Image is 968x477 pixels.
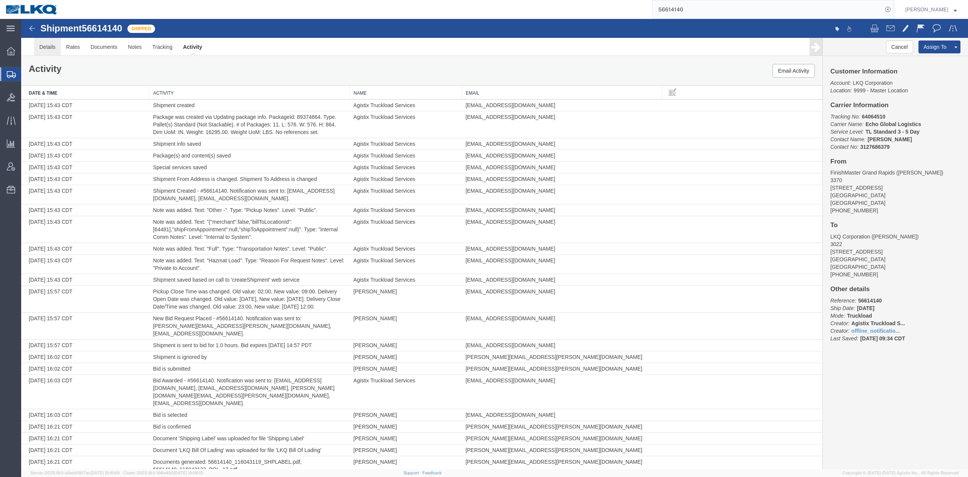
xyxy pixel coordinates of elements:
span: [PERSON_NAME][EMAIL_ADDRESS][PERSON_NAME][DOMAIN_NAME] [444,347,621,353]
span: [PERSON_NAME][EMAIL_ADDRESS][PERSON_NAME][DOMAIN_NAME] [444,440,621,446]
i: Creator: [809,301,828,307]
span: [EMAIL_ADDRESS][DOMAIN_NAME] [444,188,534,194]
i: Ship Date: [809,286,834,292]
span: [EMAIL_ADDRESS][DOMAIN_NAME] [444,393,534,399]
span: Nick Marzano [905,5,948,14]
span: [EMAIL_ADDRESS][DOMAIN_NAME] [444,296,534,302]
td: Shipment is sent to bid for 1.0 hours. Bid expires [DATE] 14:57 PDT [128,321,329,332]
span: [EMAIL_ADDRESS][DOMAIN_NAME] [444,227,534,233]
td: Note was added. Text: "Other -". Type: "Pickup Notes". Level: "Public". [128,185,329,197]
h4: Customer Information [809,49,939,56]
i: Reference: [809,279,835,285]
span: [DATE] 10:10:00 [90,471,120,475]
b: Echo Global Logistics [844,102,900,108]
i: Mode: [809,294,824,300]
span: [EMAIL_ADDRESS][DOMAIN_NAME] [444,145,534,151]
a: Feedback [422,471,442,475]
span: [EMAIL_ADDRESS][DOMAIN_NAME] [444,95,534,101]
td: Bid is submitted [128,344,329,356]
span: Copyright © [DATE]-[DATE] Agistix Inc., All Rights Reserved [842,470,959,476]
td: Note was added. Text: "Full". Type: "Transportation Notes". Level: "Public". [128,224,329,236]
b: Truckload [826,294,851,300]
td: Agistix Truckload Services [329,197,441,224]
td: [PERSON_NAME] [329,437,441,457]
th: Email: activate to sort column ascending [441,67,641,81]
a: Rates [40,19,64,37]
span: [GEOGRAPHIC_DATA] [809,181,864,187]
th: Name: activate to sort column ascending [329,67,441,81]
span: [DATE] 10:06:13 [174,471,203,475]
h4: From [809,139,939,147]
span: [EMAIL_ADDRESS][DOMAIN_NAME] [444,200,534,206]
td: [PERSON_NAME] [329,402,441,414]
span: [GEOGRAPHIC_DATA] [809,245,864,251]
span: [PERSON_NAME][EMAIL_ADDRESS][PERSON_NAME][DOMAIN_NAME] [444,416,621,422]
input: Search for shipment number, reference number [653,0,883,19]
b: 64064510 [841,95,864,101]
address: LKQ Corporation ([PERSON_NAME]) 3022 [STREET_ADDRESS] [GEOGRAPHIC_DATA] [PHONE_NUMBER] [809,214,939,259]
span: Server: 2025.18.0-a0edd1917ac [30,471,120,475]
span: [EMAIL_ADDRESS][DOMAIN_NAME] [444,134,534,140]
td: Agistix Truckload Services [329,81,441,92]
a: Activity [157,19,186,37]
td: Documents generated: 56614140_116043119_SHPLABEL.pdf, 56614140_116043123_BOL_17.pdf [128,437,329,457]
i: Contact No: [809,125,837,131]
td: Note was added. Text: "{"merchant":false,"billToLocationId":[64481],"shipFromAppointment":null,"s... [128,197,329,224]
td: Agistix Truckload Services [329,154,441,166]
button: Manage table columns [645,67,658,80]
td: Agistix Truckload Services [329,166,441,185]
b: TL Standard 3 - 5 Day [844,110,898,116]
td: [PERSON_NAME] [329,344,441,356]
td: [PERSON_NAME] [329,414,441,426]
button: [PERSON_NAME] [905,5,957,14]
td: [PERSON_NAME] [329,390,441,402]
b: 3127686379 [839,125,869,131]
td: [PERSON_NAME] [329,332,441,344]
td: Shipment info saved [128,119,329,131]
span: [EMAIL_ADDRESS][DOMAIN_NAME] [444,157,534,163]
button: Email Activity [751,45,794,59]
td: Package(s) and content(s) saved [128,131,329,143]
td: Agistix Truckload Services [329,131,441,143]
i: Account: [809,61,830,67]
h4: Other details [809,267,939,274]
span: [EMAIL_ADDRESS][DOMAIN_NAME] [444,238,534,245]
b: [DATE] [836,286,853,292]
td: Document 'LKQ Bill Of Lading' was uploaded for file 'LKQ Bill Of Lading' [128,426,329,437]
b: [PERSON_NAME] [846,117,890,123]
button: Cancel [865,22,892,34]
td: Agistix Truckload Services [329,356,441,390]
a: Notes [101,19,126,37]
b: 56614140 [837,279,860,285]
button: Assign To [897,22,931,34]
td: Pickup Close Time was changed. Old value: 02:00, New value: 09:00. Delivery Open Date was changed... [128,267,329,294]
td: Agistix Truckload Services [329,119,441,131]
td: Bid is confirmed [128,402,329,414]
i: Last Saved: [809,316,837,323]
address: FinishMaster Grand Rapids ([PERSON_NAME]) 3370 [STREET_ADDRESS] [GEOGRAPHIC_DATA] [PHONE_NUMBER] [809,150,939,195]
span: Agistix Truckload S... [830,301,884,307]
img: logo [5,4,58,15]
td: Agistix Truckload Services [329,255,441,267]
span: [EMAIL_ADDRESS][DOMAIN_NAME] [444,359,534,365]
h1: Activity [8,45,40,55]
td: Shipment From Address is changed. Shipment To Address is changed [128,154,329,166]
a: Documents [64,19,101,37]
td: New Bid Request Placed - #56614140. Notification was sent to: [PERSON_NAME][EMAIL_ADDRESS][PERSON... [128,294,329,321]
h4: Carrier Information [809,83,939,90]
td: Agistix Truckload Services [329,185,441,197]
span: [EMAIL_ADDRESS][DOMAIN_NAME] [444,323,534,329]
p: 9999 - Master Location [809,60,939,75]
a: Support [403,471,422,475]
td: Document 'Shipping Label' was uploaded for file 'Shipping Label' [128,414,329,426]
span: [EMAIL_ADDRESS][DOMAIN_NAME] [444,169,534,175]
td: Shipment Created - #56614140. Notification was sent to: [EMAIL_ADDRESS][DOMAIN_NAME], [EMAIL_ADDR... [128,166,329,185]
i: Location: [809,69,831,75]
a: offline_notificatio... [830,309,879,315]
span: [EMAIL_ADDRESS][DOMAIN_NAME] [444,270,534,276]
td: Bid is selected [128,390,329,402]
